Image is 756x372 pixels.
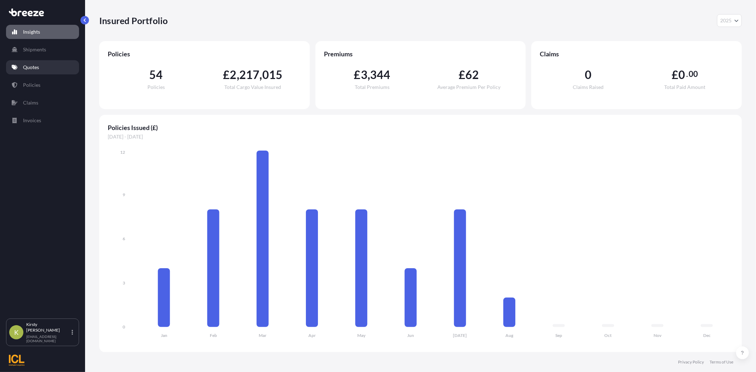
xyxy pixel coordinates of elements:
span: , [237,69,239,80]
span: . [686,71,688,77]
tspan: 12 [120,150,125,155]
span: Claims [540,50,733,58]
span: £ [354,69,360,80]
p: Kirsty [PERSON_NAME] [26,322,70,333]
span: 00 [689,71,698,77]
tspan: Jun [407,333,414,338]
tspan: Mar [259,333,267,338]
tspan: Aug [505,333,514,338]
tspan: Jan [161,333,167,338]
tspan: May [357,333,366,338]
span: 0 [679,69,685,80]
button: Year Selector [717,14,742,27]
p: Shipments [23,46,46,53]
span: , [368,69,370,80]
span: £ [672,69,678,80]
a: Policies [6,78,79,92]
span: Policies Issued (£) [108,123,733,132]
p: Insights [23,28,40,35]
img: organization-logo [9,355,24,366]
a: Shipments [6,43,79,57]
tspan: 6 [123,236,125,241]
span: Claims Raised [573,85,604,90]
span: Policies [147,85,165,90]
span: Average Premium Per Policy [437,85,500,90]
p: Invoices [23,117,41,124]
a: Terms of Use [710,359,733,365]
span: 015 [262,69,283,80]
p: [EMAIL_ADDRESS][DOMAIN_NAME] [26,334,70,343]
tspan: Dec [703,333,711,338]
span: 3 [361,69,368,80]
span: Total Premiums [355,85,390,90]
span: Policies [108,50,301,58]
tspan: Nov [654,333,662,338]
span: K [14,329,18,336]
tspan: Sep [555,333,562,338]
tspan: 0 [123,324,125,329]
tspan: Oct [604,333,612,338]
span: 54 [149,69,163,80]
span: [DATE] - [DATE] [108,133,733,140]
p: Insured Portfolio [99,15,168,26]
span: Total Cargo Value Insured [224,85,281,90]
a: Claims [6,96,79,110]
span: £ [459,69,465,80]
span: 0 [585,69,592,80]
span: 2 [230,69,236,80]
tspan: 3 [123,280,125,286]
p: Policies [23,81,40,89]
span: 62 [465,69,479,80]
a: Insights [6,25,79,39]
span: 344 [370,69,391,80]
span: , [259,69,262,80]
span: Total Paid Amount [665,85,706,90]
a: Quotes [6,60,79,74]
tspan: [DATE] [453,333,467,338]
p: Quotes [23,64,39,71]
a: Invoices [6,113,79,128]
tspan: Feb [210,333,217,338]
span: Premiums [324,50,517,58]
span: £ [223,69,230,80]
span: 2025 [720,17,732,24]
tspan: Apr [308,333,316,338]
span: 217 [239,69,260,80]
tspan: 9 [123,192,125,197]
a: Privacy Policy [678,359,704,365]
p: Claims [23,99,38,106]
